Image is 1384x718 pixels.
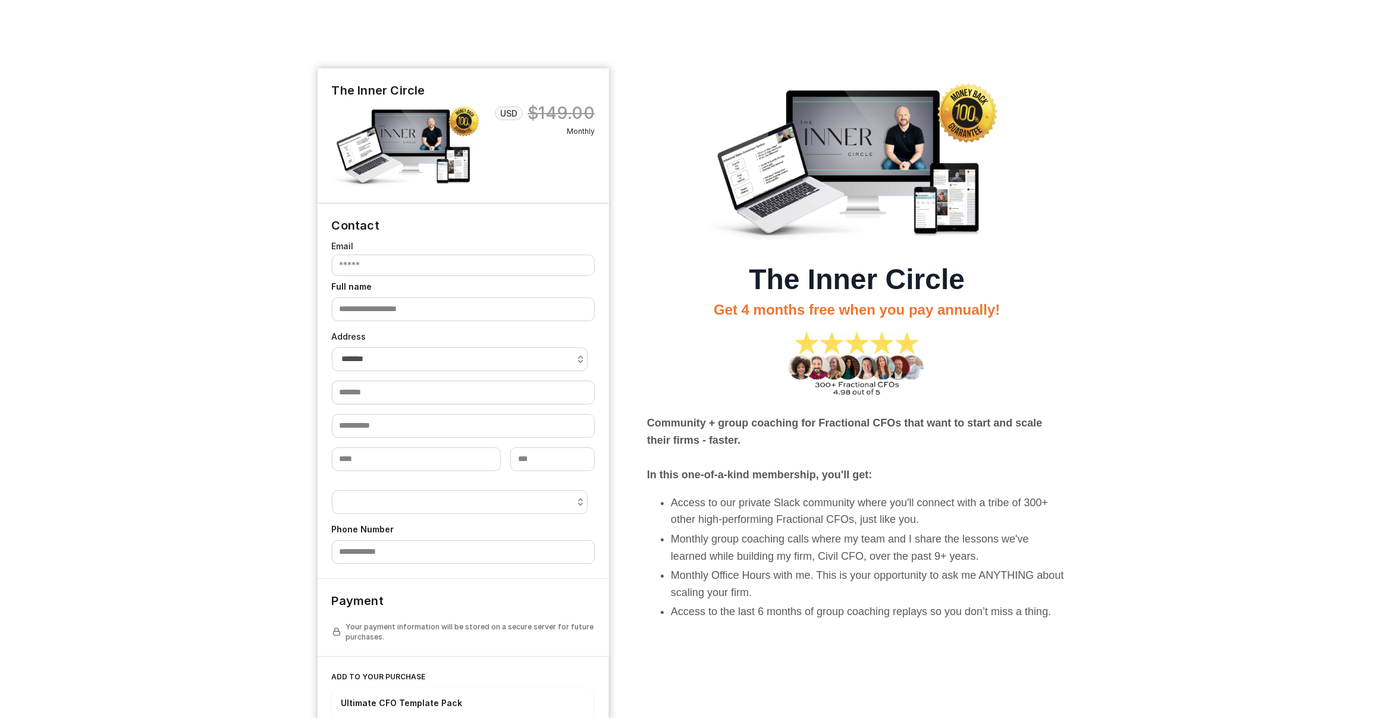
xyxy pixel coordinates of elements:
[671,494,1067,529] li: Access to our private Slack community where you'll connect with a tribe of 300+ other high-perfor...
[500,108,517,120] span: USD
[671,603,1067,620] li: Access to the last 6 months of group coaching replays so you don’t miss a thing.
[714,302,1000,318] span: Get 4 months free when you pay annually!
[647,262,1067,297] h1: The Inner Circle
[332,671,595,683] h5: Add to your purchase
[671,567,1067,601] li: Monthly Office Hours with me. This is your opportunity to ask me ANYTHING about scaling your firm.
[332,622,595,642] pds-box: Your payment information will be stored on a secure server for future purchases.
[671,531,1067,565] li: Monthly group coaching calls where my team and I share the lessons we've learned while building m...
[332,281,595,293] label: Full name
[341,697,463,709] div: Ultimate CFO Template Pack
[332,331,595,343] label: Address
[528,103,595,124] span: $149.00
[493,126,595,137] span: Monthly
[332,523,595,535] label: Phone Number
[332,579,384,609] legend: Payment
[647,417,1043,446] b: Community + group coaching for Fractional CFOs that want to start and scale their firms - faster.
[647,469,872,481] strong: In this one-of-a-kind membership, you'll get:
[332,83,595,98] h4: The Inner Circle
[332,203,379,233] legend: Contact
[784,324,930,406] img: 87d2c62-f66f-6753-08f5-caa413f672e_66fe2831-b063-435f-94cd-8b5a59888c9c.png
